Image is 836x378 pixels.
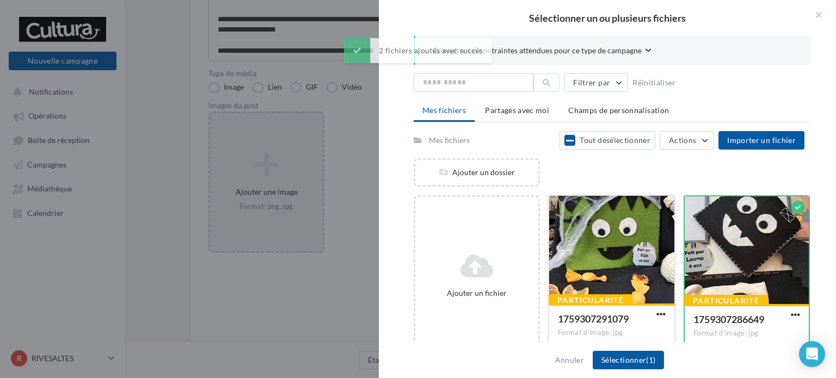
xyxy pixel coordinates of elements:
h2: Sélectionner un ou plusieurs fichiers [396,13,819,23]
button: Sélectionner(1) [593,351,664,369]
span: (1) [646,355,655,364]
div: Mes fichiers [429,135,470,146]
button: Consulter les contraintes attendues pour ce type de campagne [433,45,651,58]
div: Format d'image: jpg [693,329,800,338]
button: Annuler [551,354,588,367]
div: Particularité [684,295,768,307]
div: Open Intercom Messenger [799,341,825,367]
span: Importer un fichier [727,135,796,145]
div: Format d'image: jpg [558,328,666,338]
div: 2 fichiers ajoutés avec succès [344,38,492,63]
span: Champs de personnalisation [568,106,669,115]
button: Réinitialiser [628,76,680,89]
button: Tout désélectionner [560,131,655,150]
span: 1759307286649 [693,313,764,325]
span: 1759307291079 [558,313,629,325]
button: Actions [660,131,714,150]
span: Consulter les contraintes attendues pour ce type de campagne [433,45,642,56]
span: Actions [669,135,696,145]
div: Particularité [549,294,632,306]
div: Ajouter un fichier [420,288,534,299]
button: Filtrer par [564,73,628,92]
button: Importer un fichier [718,131,804,150]
span: Partagés avec moi [485,106,549,115]
div: Ajouter un dossier [415,167,538,178]
span: Mes fichiers [422,106,466,115]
